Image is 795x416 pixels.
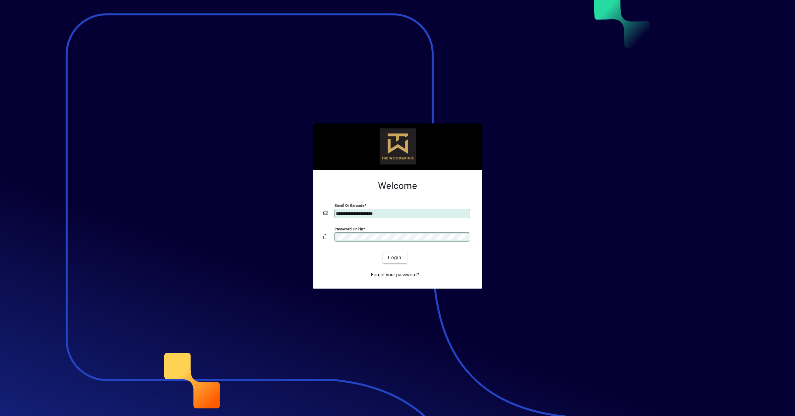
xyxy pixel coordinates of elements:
[383,252,407,263] button: Login
[335,227,363,231] mat-label: Password or Pin
[368,269,422,281] a: Forgot your password?
[388,254,401,261] span: Login
[371,271,419,278] span: Forgot your password?
[335,203,364,208] mat-label: Email or Barcode
[323,180,472,192] h2: Welcome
